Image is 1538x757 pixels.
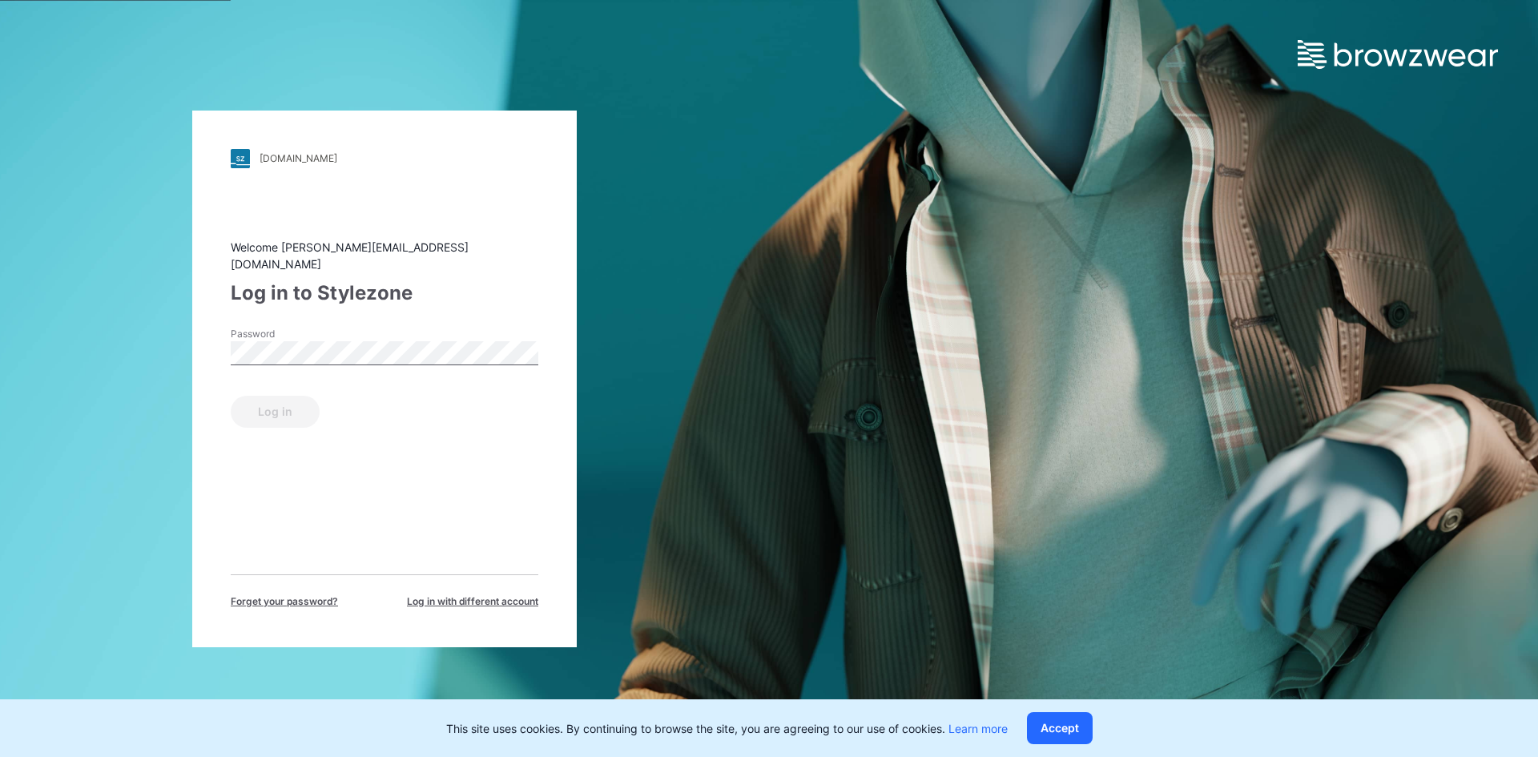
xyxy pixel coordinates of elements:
[446,720,1008,737] p: This site uses cookies. By continuing to browse the site, you are agreeing to our use of cookies.
[231,149,250,168] img: stylezone-logo.562084cfcfab977791bfbf7441f1a819.svg
[231,327,343,341] label: Password
[1027,712,1093,744] button: Accept
[231,594,338,609] span: Forget your password?
[1298,40,1498,69] img: browzwear-logo.e42bd6dac1945053ebaf764b6aa21510.svg
[231,239,538,272] div: Welcome [PERSON_NAME][EMAIL_ADDRESS][DOMAIN_NAME]
[231,149,538,168] a: [DOMAIN_NAME]
[948,722,1008,735] a: Learn more
[231,279,538,308] div: Log in to Stylezone
[407,594,538,609] span: Log in with different account
[260,152,337,164] div: [DOMAIN_NAME]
